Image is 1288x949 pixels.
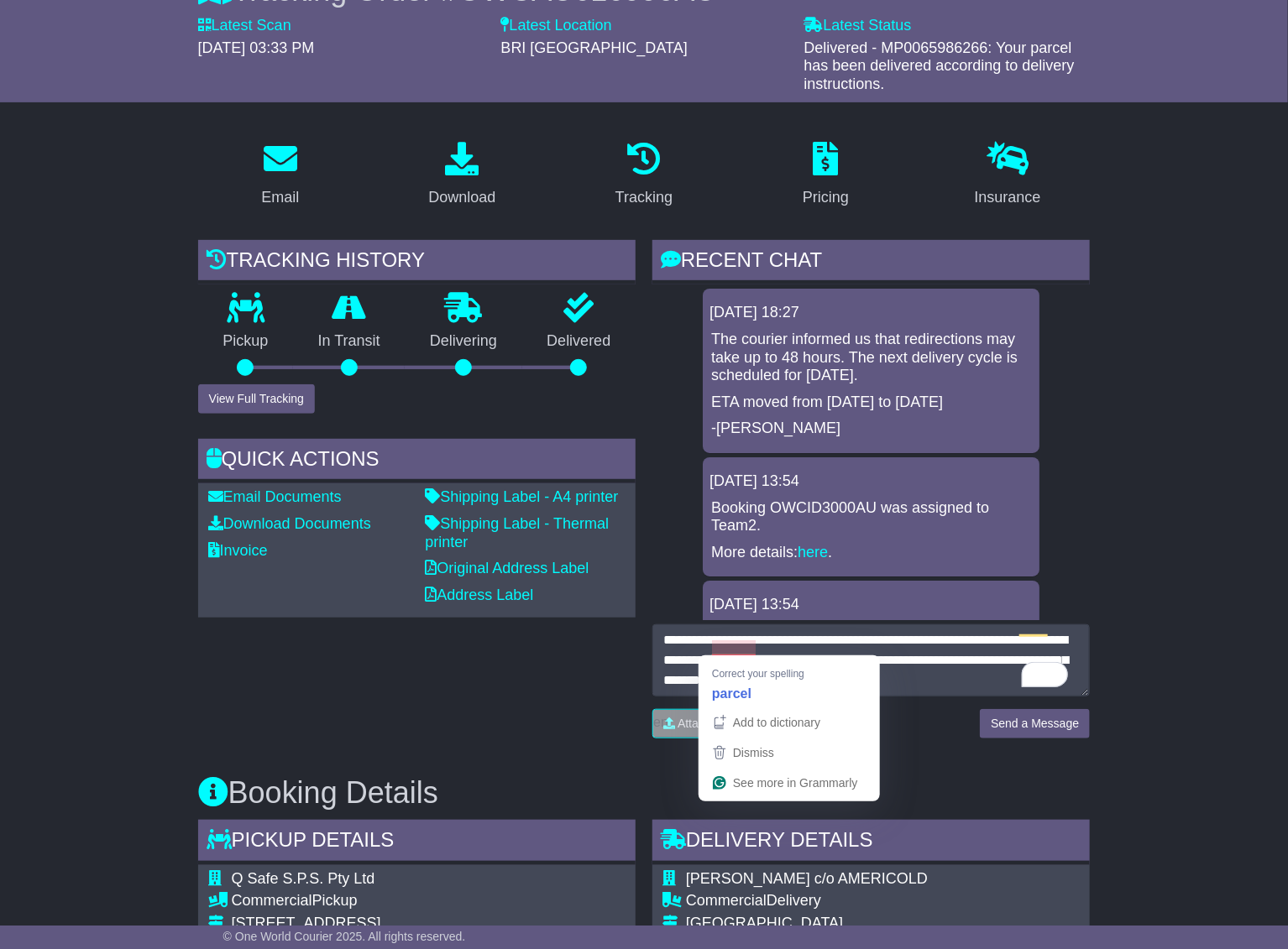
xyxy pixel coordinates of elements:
[198,332,293,351] p: Pickup
[198,240,636,285] div: Tracking history
[425,587,533,603] a: Address Label
[198,39,315,56] span: [DATE] 03:33 PM
[417,136,506,215] a: Download
[232,892,521,910] div: Pickup
[208,515,371,532] a: Download Documents
[709,472,1033,491] div: [DATE] 13:54
[198,439,636,484] div: Quick Actions
[208,542,268,559] a: Invoice
[975,186,1041,209] div: Insurance
[615,186,673,209] div: Tracking
[711,499,1031,535] p: Booking OWCID3000AU was assigned to Team2.
[425,560,589,576] a: Original Address Label
[232,870,375,887] span: Q Safe S.P.S. Pty Ltd
[709,596,1033,614] div: [DATE] 13:54
[711,394,1031,412] p: ETA moved from [DATE] to [DATE]
[261,186,299,209] div: Email
[686,870,928,887] span: [PERSON_NAME] c/o AMERICOLD
[792,136,860,215] a: Pricing
[208,488,342,505] a: Email Documents
[428,186,495,209] div: Download
[232,892,312,909] span: Commercial
[711,544,1031,562] p: More details: .
[652,624,1090,696] textarea: To enrich screen reader interactions, please activate Accessibility in Grammarly extension settings
[250,136,310,215] a: Email
[804,39,1074,92] span: Delivered - MP0065986266: Your parcel has been delivered according to delivery instructions.
[198,384,315,414] button: View Full Tracking
[232,915,521,933] div: [STREET_ADDRESS]
[522,332,636,351] p: Delivered
[425,488,618,505] a: Shipping Label - A4 printer
[803,186,849,209] div: Pricing
[198,17,291,35] label: Latest Scan
[964,136,1052,215] a: Insurance
[711,420,1031,438] p: -[PERSON_NAME]
[686,892,1066,910] div: Delivery
[405,332,521,351] p: Delivering
[709,304,1033,322] div: [DATE] 18:27
[980,709,1090,738] button: Send a Message
[223,930,466,943] span: © One World Courier 2025. All rights reserved.
[686,892,767,909] span: Commercial
[686,915,1066,933] div: [GEOGRAPHIC_DATA]
[425,515,609,550] a: Shipping Label - Thermal printer
[652,240,1090,285] div: RECENT CHAT
[501,17,612,35] label: Latest Location
[652,820,1090,865] div: Delivery Details
[198,776,1091,810] h3: Booking Details
[798,544,828,561] a: here
[605,136,683,215] a: Tracking
[198,820,636,865] div: Pickup Details
[804,17,911,35] label: Latest Status
[293,332,405,351] p: In Transit
[711,331,1031,385] p: The courier informed us that redirections may take up to 48 hours. The next delivery cycle is sch...
[501,39,688,56] span: BRI [GEOGRAPHIC_DATA]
